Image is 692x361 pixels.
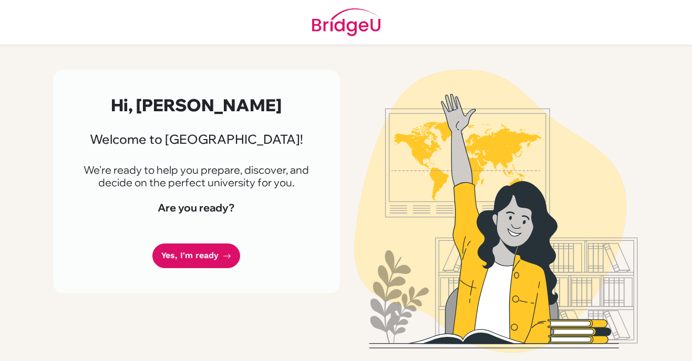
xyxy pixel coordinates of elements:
h4: Are you ready? [78,201,315,214]
h2: Hi, [PERSON_NAME] [78,95,315,115]
iframe: Opens a widget where you can find more information [626,330,681,356]
h3: Welcome to [GEOGRAPHIC_DATA]! [78,132,315,147]
a: Yes, I'm ready [152,243,240,268]
p: We're ready to help you prepare, discover, and decide on the perfect university for you. [78,164,315,189]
